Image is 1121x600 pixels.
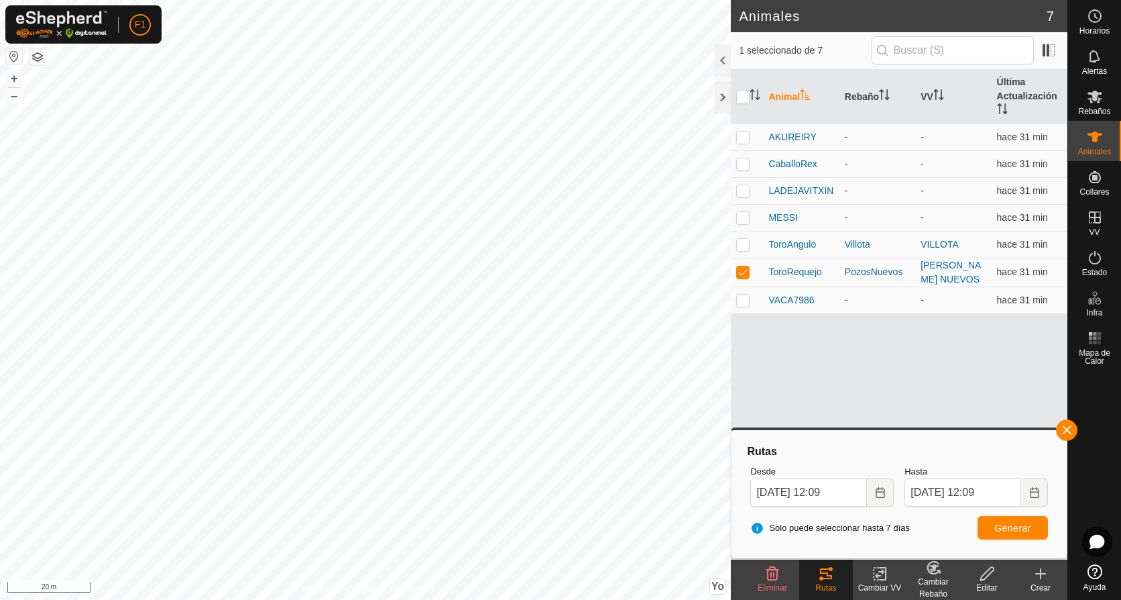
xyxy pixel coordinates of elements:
p-sorticon: Activar para ordenar [800,91,811,102]
span: Collares [1079,188,1109,196]
span: Estado [1082,268,1107,277]
label: Desde [750,465,894,479]
p-sorticon: Activar para ordenar [933,91,944,102]
div: PozosNuevos [845,265,910,279]
div: Villota [845,238,910,252]
a: Ayuda [1068,559,1121,597]
label: Hasta [904,465,1048,479]
span: CaballoRex [768,157,817,171]
app-display-virtual-paddock-transition: - [921,295,924,305]
a: Política de Privacidad [296,583,373,595]
app-display-virtual-paddock-transition: - [921,132,924,142]
span: 20 ago 2025, 11:37 [997,158,1048,169]
h2: Animales [739,8,1046,24]
span: Infra [1086,309,1102,317]
app-display-virtual-paddock-transition: - [921,185,924,196]
span: Alertas [1082,67,1107,75]
div: Cambiar Rebaño [906,576,960,600]
app-display-virtual-paddock-transition: - [921,212,924,223]
span: Generar [994,523,1031,534]
button: Capas del Mapa [29,49,46,65]
a: Contáctenos [390,583,434,595]
button: Yo [710,579,725,594]
span: VV [1089,228,1100,236]
div: - [845,157,910,171]
span: 20 ago 2025, 11:37 [997,295,1048,305]
span: 20 ago 2025, 11:37 [997,239,1048,250]
button: – [6,88,22,104]
div: - [845,211,910,225]
span: Animales [1078,148,1111,156]
font: Animal [768,91,800,102]
button: Restablecer Mapa [6,48,22,64]
button: Elija la fecha [867,479,894,507]
p-sorticon: Activar para ordenar [750,91,760,102]
span: Rebaños [1078,107,1110,115]
div: Crear [1014,582,1067,594]
span: 20 ago 2025, 11:37 [997,212,1048,223]
span: 20 ago 2025, 11:37 [997,266,1048,277]
button: Generar [978,516,1048,540]
app-display-virtual-paddock-transition: - [921,158,924,169]
font: VV [921,91,933,102]
span: Eliminar [758,583,786,593]
span: LADEJAVITXIN [768,184,833,198]
div: - [845,130,910,144]
img: Logo Gallagher [16,11,107,38]
div: - [845,293,910,307]
span: VACA7986 [768,293,814,307]
span: ToroAngulo [768,238,816,252]
span: MESSI [768,211,798,225]
input: Buscar (S) [872,36,1034,64]
font: Rebaño [845,91,879,102]
span: Yo [711,581,724,592]
div: Rutas [745,444,1053,460]
span: 1 seleccionado de 7 [739,44,871,58]
button: + [6,70,22,87]
span: Horarios [1079,27,1110,35]
span: Mapa de Calor [1071,349,1118,365]
div: Rutas [799,582,853,594]
span: 20 ago 2025, 11:37 [997,185,1048,196]
p-sorticon: Activar para ordenar [879,91,890,102]
div: - [845,184,910,198]
font: Última Actualización [997,77,1057,101]
span: Ayuda [1083,583,1106,591]
div: Editar [960,582,1014,594]
a: VILLOTA [921,239,959,250]
div: Cambiar VV [853,582,906,594]
span: F1 [135,17,145,32]
span: 20 ago 2025, 11:37 [997,132,1048,142]
p-sorticon: Activar para ordenar [997,105,1008,116]
span: AKUREIRY [768,130,816,144]
a: [PERSON_NAME] NUEVOS [921,260,981,285]
span: ToroRequejo [768,265,821,279]
button: Elija la fecha [1021,479,1048,507]
span: 7 [1047,6,1054,26]
span: Solo puede seleccionar hasta 7 días [750,521,910,535]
